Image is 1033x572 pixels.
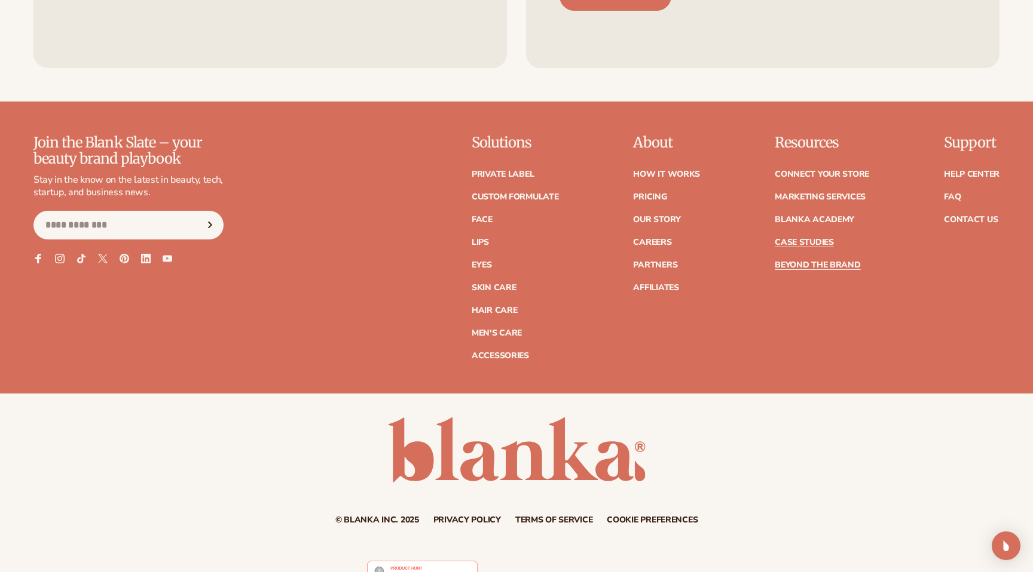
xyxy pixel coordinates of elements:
[992,531,1020,560] div: Open Intercom Messenger
[472,329,522,337] a: Men's Care
[633,135,700,150] p: About
[472,306,517,315] a: Hair Care
[472,352,529,360] a: Accessories
[633,170,700,179] a: How It Works
[472,193,559,201] a: Custom formulate
[472,170,534,179] a: Private label
[515,516,593,524] a: Terms of service
[472,284,516,292] a: Skin Care
[472,216,493,224] a: Face
[944,216,998,224] a: Contact Us
[775,193,866,201] a: Marketing services
[33,174,224,199] p: Stay in the know on the latest in beauty, tech, startup, and business news.
[944,193,961,201] a: FAQ
[433,516,501,524] a: Privacy policy
[472,238,489,247] a: Lips
[335,514,419,525] small: © Blanka Inc. 2025
[633,193,667,201] a: Pricing
[472,261,492,269] a: Eyes
[775,216,854,224] a: Blanka Academy
[633,216,680,224] a: Our Story
[197,211,223,239] button: Subscribe
[33,135,224,167] p: Join the Blank Slate – your beauty brand playbook
[633,284,679,292] a: Affiliates
[472,135,559,150] p: Solutions
[944,170,1000,179] a: Help Center
[944,135,1000,150] p: Support
[607,516,698,524] a: Cookie preferences
[775,170,869,179] a: Connect your store
[633,261,677,269] a: Partners
[633,238,671,247] a: Careers
[775,238,834,247] a: Case Studies
[775,135,869,150] p: Resources
[775,261,861,269] a: Beyond the brand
